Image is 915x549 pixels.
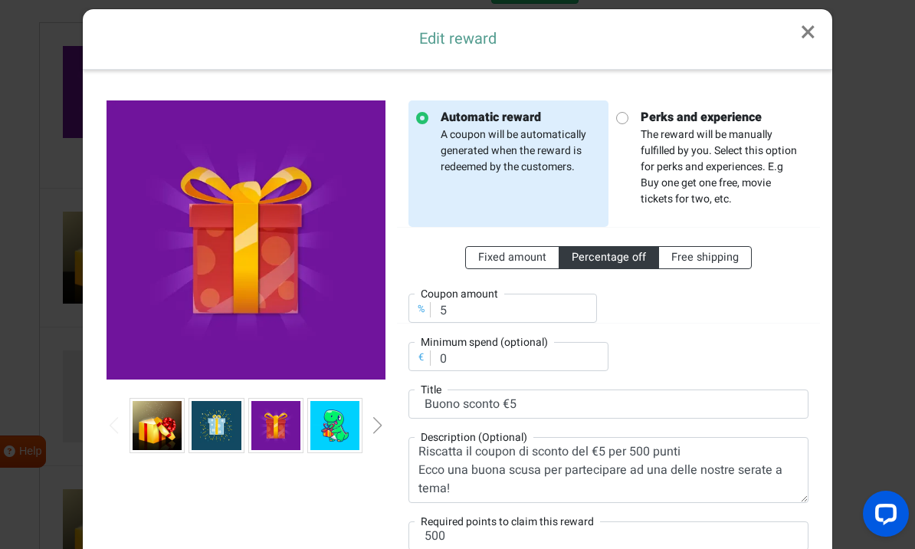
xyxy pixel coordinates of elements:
a: Referral [102,193,187,223]
h4: Ottieni per ogni che spendi! [16,71,258,102]
a: Registrati [166,322,215,337]
strong: €1 [192,69,207,88]
a: Richiedi [186,193,271,223]
label: Description (Optional) [415,429,533,445]
span: Fixed amount [478,249,546,265]
a: Guadagna [4,193,102,222]
label: Coupon amount [415,286,504,302]
span: | [123,501,125,512]
label: Title [415,382,448,398]
span: Free shipping [671,249,739,265]
a: Gratisfaction [45,501,120,512]
strong: Perks and experience [641,108,801,127]
h2: Programma fedeltà [8,14,266,27]
p: A coupon will be automatically generated when the reward is redeemed by the customers. [428,108,601,175]
span: Percentage off [572,249,646,265]
input: E.g. €25 coupon or Dinner for two [408,390,808,419]
a: Crea un Account [57,288,218,314]
a: Apps Mav [185,501,229,512]
h5: Edit reward [89,28,826,51]
p: Made with by [1,491,274,523]
h3: Guadagna punti di [PERSON_NAME]! [28,245,247,273]
label: Required points to claim this reward [415,514,600,530]
p: Hai già un Account ? [28,322,247,337]
div: % [412,302,431,317]
strong: Automatic reward [441,108,601,127]
iframe: LiveChat chat widget [851,485,915,549]
a: Close [784,9,832,56]
strong: 100 [97,243,116,261]
strong: 5 punti [87,69,135,88]
div: Previous slide [110,417,118,434]
i: ♥ [169,501,175,512]
p: The reward will be manually fulfilled by you. Select this option for perks and experiences. E.g B... [628,108,801,207]
div: € [412,350,431,365]
div: Next slide [374,417,382,434]
label: Minimum spend (optional) [415,334,554,350]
